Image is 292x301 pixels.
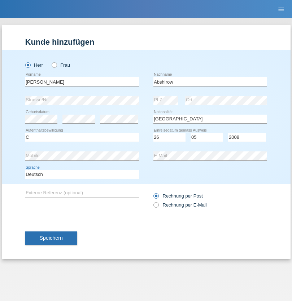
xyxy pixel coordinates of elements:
input: Frau [52,62,56,67]
label: Rechnung per E-Mail [153,202,207,208]
i: menu [278,6,285,13]
input: Rechnung per E-Mail [153,202,158,211]
button: Speichern [25,231,77,245]
a: menu [274,7,288,11]
span: Speichern [40,235,63,241]
h1: Kunde hinzufügen [25,37,267,47]
input: Rechnung per Post [153,193,158,202]
label: Herr [25,62,43,68]
label: Frau [52,62,70,68]
label: Rechnung per Post [153,193,203,199]
input: Herr [25,62,30,67]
